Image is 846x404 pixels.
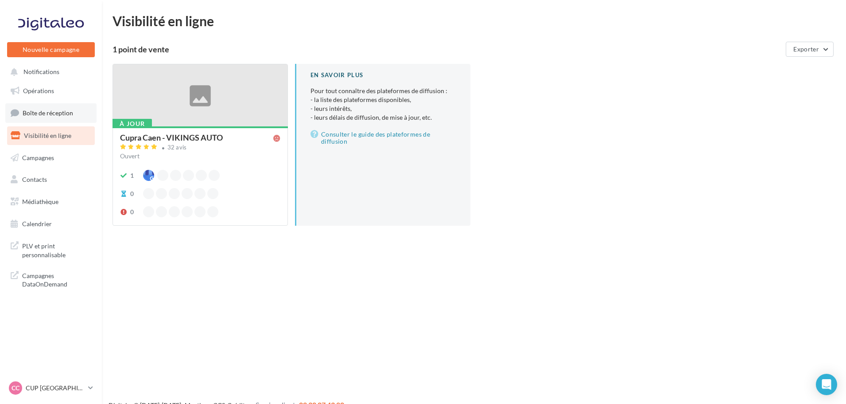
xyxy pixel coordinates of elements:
a: Contacts [5,170,97,189]
p: Pour tout connaître des plateformes de diffusion : [310,86,456,122]
div: 0 [130,208,134,216]
a: Consulter le guide des plateformes de diffusion [310,129,456,147]
div: 1 point de vente [113,45,782,53]
div: Visibilité en ligne [113,14,835,27]
button: Nouvelle campagne [7,42,95,57]
a: Visibilité en ligne [5,126,97,145]
span: Exporter [793,45,819,53]
a: Campagnes DataOnDemand [5,266,97,292]
span: Boîte de réception [23,109,73,117]
p: CUP [GEOGRAPHIC_DATA] [26,384,85,392]
a: Boîte de réception [5,103,97,122]
span: Ouvert [120,152,140,160]
div: 32 avis [167,145,187,150]
span: Notifications [23,68,59,76]
a: Opérations [5,82,97,100]
div: En savoir plus [310,71,456,79]
div: 1 [130,171,134,180]
div: À jour [113,119,152,129]
li: - la liste des plateformes disponibles, [310,95,456,104]
span: Calendrier [22,220,52,227]
a: Médiathèque [5,192,97,211]
a: Campagnes [5,149,97,167]
span: CC [12,384,19,392]
span: Opérations [23,87,54,94]
span: Visibilité en ligne [24,132,71,139]
a: Calendrier [5,215,97,233]
span: Campagnes [22,153,54,161]
span: Contacts [22,176,47,183]
button: Exporter [786,42,834,57]
div: 0 [130,189,134,198]
a: PLV et print personnalisable [5,236,97,263]
span: Médiathèque [22,198,58,205]
span: Campagnes DataOnDemand [22,270,91,289]
a: 32 avis [120,143,280,153]
li: - leurs délais de diffusion, de mise à jour, etc. [310,113,456,122]
a: CC CUP [GEOGRAPHIC_DATA] [7,380,95,396]
span: PLV et print personnalisable [22,240,91,259]
div: Cupra Caen - VIKINGS AUTO [120,133,223,141]
li: - leurs intérêts, [310,104,456,113]
div: Open Intercom Messenger [816,374,837,395]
